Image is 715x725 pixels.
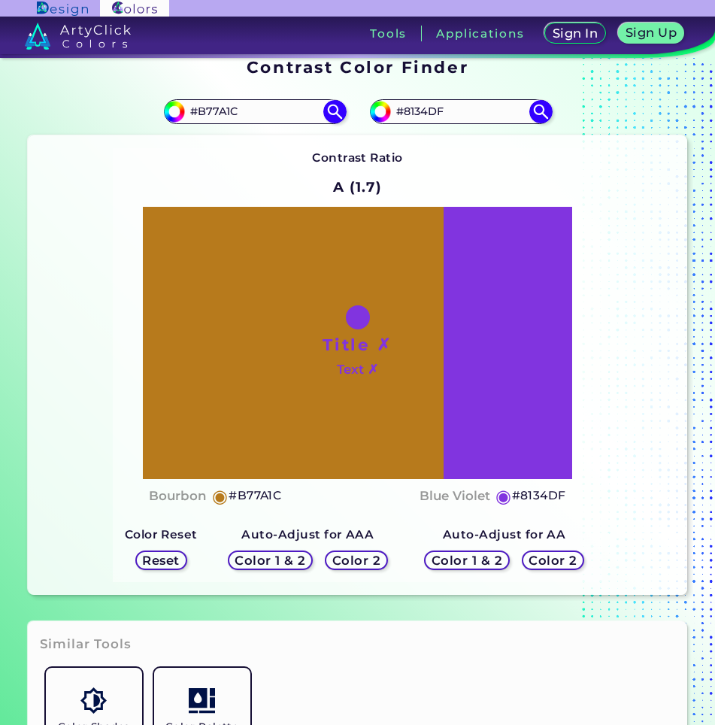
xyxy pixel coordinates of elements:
strong: Auto-Adjust for AAA [241,527,374,541]
h5: Sign In [552,27,599,40]
input: type color 2.. [391,102,531,122]
a: Sign In [544,23,607,44]
h5: Color 2 [528,554,578,567]
h5: ◉ [495,487,512,505]
h3: Tools [370,28,407,39]
h5: ◉ [212,487,229,505]
h5: #8134DF [512,486,566,505]
h5: Sign Up [624,26,677,39]
h4: Text ✗ [337,359,378,381]
h5: #B77A1C [229,486,281,505]
h3: Similar Tools [40,636,132,654]
h1: Contrast Color Finder [247,56,468,78]
h1: Title ✗ [323,333,392,356]
strong: Color Reset [125,527,198,541]
img: logo_artyclick_colors_white.svg [25,23,131,50]
img: ArtyClick Design logo [37,2,87,16]
h5: Color 1 & 2 [234,554,308,567]
h3: Applications [436,28,524,39]
h5: Reset [142,554,180,567]
a: Sign Up [617,23,686,44]
img: icon_col_pal_col.svg [189,687,215,714]
strong: Auto-Adjust for AA [443,527,565,541]
h4: Bourbon [149,485,207,507]
h5: Color 1 & 2 [430,554,504,567]
img: icon_color_shades.svg [80,687,107,714]
img: icon search [529,100,552,123]
img: icon search [323,100,346,123]
strong: Contrast Ratio [312,150,403,165]
h5: Color 2 [332,554,382,567]
h4: Blue Violet [420,485,490,507]
h2: A (1.7) [326,171,389,204]
input: type color 1.. [185,102,325,122]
